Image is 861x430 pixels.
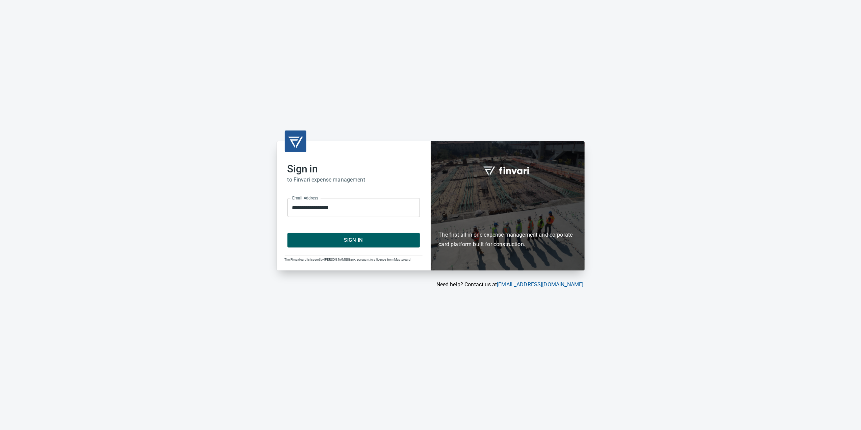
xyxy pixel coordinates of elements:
[287,233,420,247] button: Sign In
[295,236,412,244] span: Sign In
[285,258,411,261] span: The Finvari card is issued by [PERSON_NAME] Bank, pursuant to a license from Mastercard
[431,141,585,270] div: Finvari
[277,281,584,289] p: Need help? Contact us at
[287,163,420,175] h2: Sign in
[287,175,420,185] h6: to Finvari expense management
[439,191,577,249] h6: The first all-in-one expense management and corporate card platform built for construction.
[287,133,304,149] img: transparent_logo.png
[497,281,583,288] a: [EMAIL_ADDRESS][DOMAIN_NAME]
[482,163,533,178] img: fullword_logo_white.png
